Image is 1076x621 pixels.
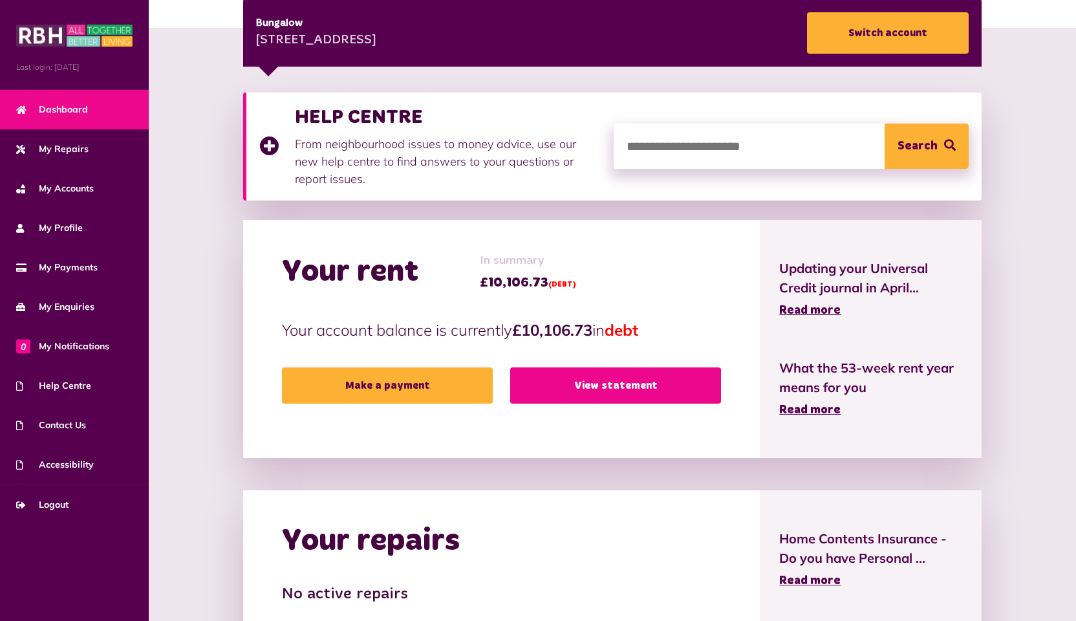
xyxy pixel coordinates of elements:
[779,358,962,419] a: What the 53-week rent year means for you Read more
[885,124,969,169] button: Search
[779,358,962,397] span: What the 53-week rent year means for you
[16,103,88,116] span: Dashboard
[16,379,91,393] span: Help Centre
[512,320,592,340] strong: £10,106.73
[510,367,721,404] a: View statement
[256,16,376,31] div: Bungalow
[16,261,98,274] span: My Payments
[282,367,493,404] a: Make a payment
[16,221,83,235] span: My Profile
[779,305,841,316] span: Read more
[282,254,418,291] h2: Your rent
[16,340,109,353] span: My Notifications
[16,498,69,512] span: Logout
[16,23,133,49] img: MyRBH
[16,419,86,432] span: Contact Us
[480,252,576,270] span: In summary
[295,105,601,129] h3: HELP CENTRE
[779,404,841,416] span: Read more
[16,61,133,73] span: Last login: [DATE]
[16,458,94,472] span: Accessibility
[16,300,94,314] span: My Enquiries
[548,281,576,289] span: (DEBT)
[256,31,376,50] div: [STREET_ADDRESS]
[779,259,962,320] a: Updating your Universal Credit journal in April... Read more
[480,273,576,292] span: £10,106.73
[779,529,962,590] a: Home Contents Insurance - Do you have Personal ... Read more
[282,585,721,604] h3: No active repairs
[282,523,460,560] h2: Your repairs
[898,124,938,169] span: Search
[779,259,962,298] span: Updating your Universal Credit journal in April...
[779,575,841,587] span: Read more
[605,320,638,340] span: debt
[16,182,94,195] span: My Accounts
[16,142,89,156] span: My Repairs
[282,318,721,342] p: Your account balance is currently in
[779,529,962,568] span: Home Contents Insurance - Do you have Personal ...
[295,135,601,188] p: From neighbourhood issues to money advice, use our new help centre to find answers to your questi...
[16,339,30,353] span: 0
[807,12,969,54] a: Switch account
